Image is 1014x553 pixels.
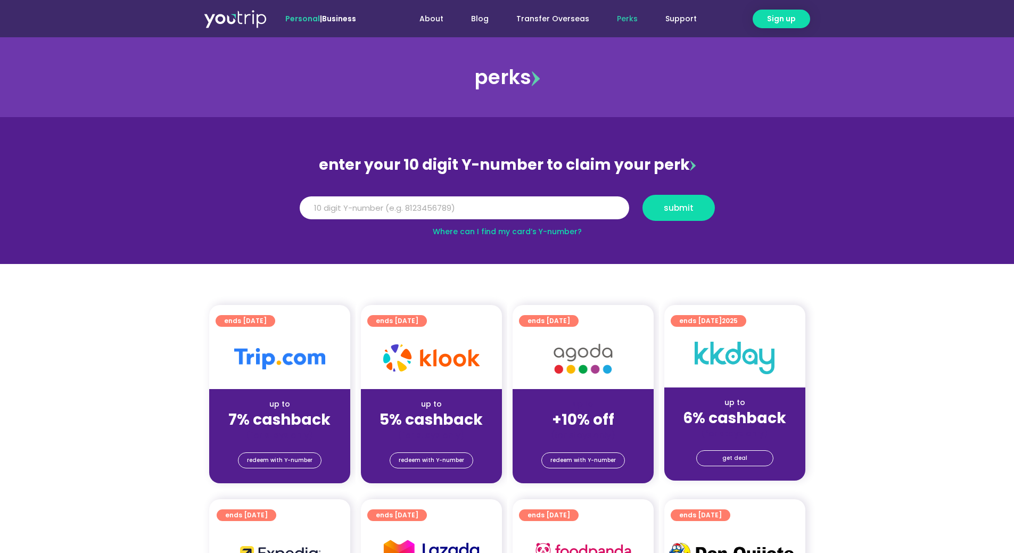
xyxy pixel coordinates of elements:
a: Blog [457,9,502,29]
span: up to [573,399,593,409]
nav: Menu [385,9,711,29]
span: ends [DATE] [376,509,418,521]
a: Sign up [753,10,810,28]
a: Business [322,13,356,24]
strong: 7% cashback [228,409,331,430]
a: ends [DATE] [519,509,579,521]
a: ends [DATE] [367,315,427,327]
a: ends [DATE] [367,509,427,521]
input: 10 digit Y-number (e.g. 8123456789) [300,196,629,220]
strong: 6% cashback [683,408,786,428]
a: ends [DATE] [519,315,579,327]
a: Support [652,9,711,29]
form: Y Number [300,195,715,229]
span: ends [DATE] [527,509,570,521]
div: up to [369,399,493,410]
a: About [406,9,457,29]
div: (for stays only) [673,428,797,439]
a: redeem with Y-number [541,452,625,468]
span: submit [664,204,694,212]
span: ends [DATE] [679,315,738,327]
a: ends [DATE]2025 [671,315,746,327]
strong: +10% off [552,409,614,430]
span: ends [DATE] [224,315,267,327]
div: (for stays only) [218,430,342,441]
span: redeem with Y-number [550,453,616,468]
a: ends [DATE] [217,509,276,521]
span: redeem with Y-number [247,453,312,468]
span: | [285,13,356,24]
div: enter your 10 digit Y-number to claim your perk [294,151,720,179]
a: ends [DATE] [216,315,275,327]
span: get deal [722,451,747,466]
span: ends [DATE] [225,509,268,521]
a: redeem with Y-number [390,452,473,468]
span: ends [DATE] [376,315,418,327]
span: Personal [285,13,320,24]
a: get deal [696,450,773,466]
a: Where can I find my card’s Y-number? [433,226,582,237]
button: submit [642,195,715,221]
div: up to [218,399,342,410]
a: redeem with Y-number [238,452,321,468]
div: (for stays only) [521,430,645,441]
strong: 5% cashback [380,409,483,430]
a: ends [DATE] [671,509,730,521]
span: ends [DATE] [679,509,722,521]
a: Transfer Overseas [502,9,603,29]
div: up to [673,397,797,408]
span: ends [DATE] [527,315,570,327]
a: Perks [603,9,652,29]
span: 2025 [722,316,738,325]
span: redeem with Y-number [399,453,464,468]
span: Sign up [767,13,796,24]
div: (for stays only) [369,430,493,441]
